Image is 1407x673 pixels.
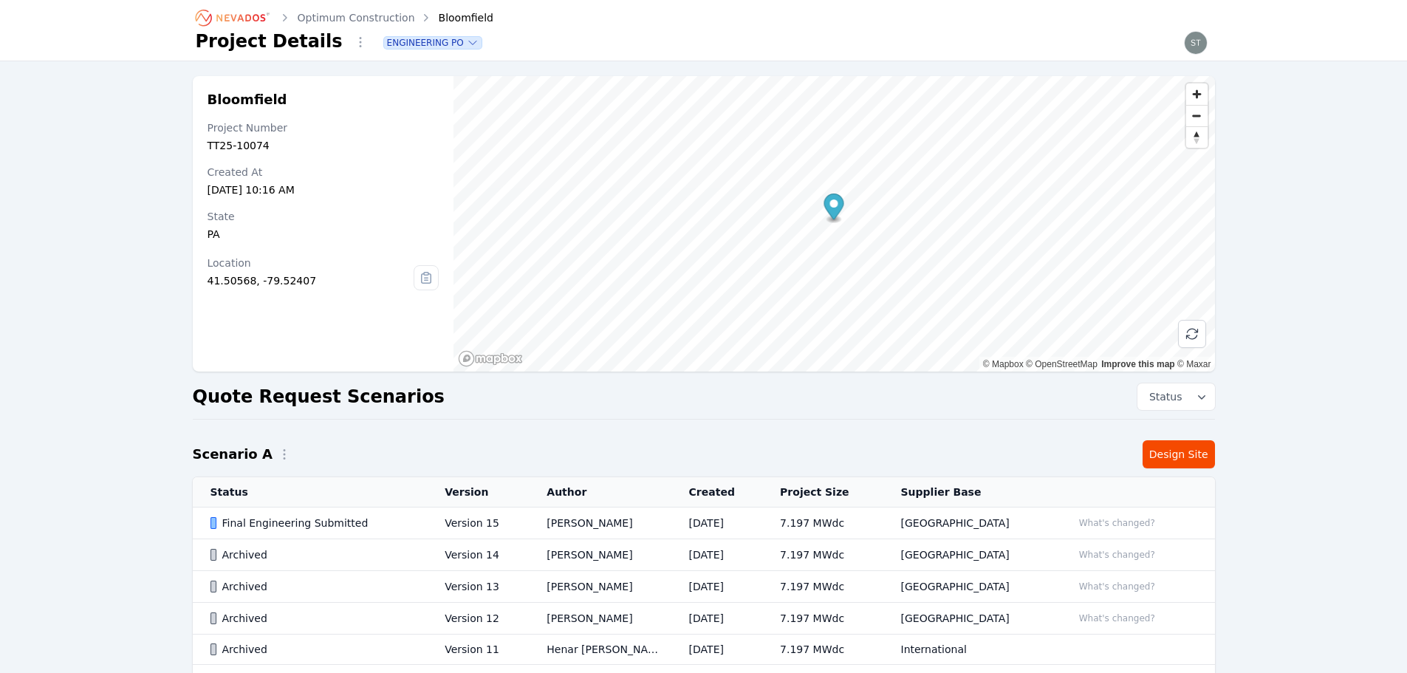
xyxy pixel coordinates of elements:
div: PA [208,227,439,242]
a: Optimum Construction [298,10,415,25]
td: [DATE] [671,539,763,571]
td: 7.197 MWdc [762,508,883,539]
td: Version 14 [427,539,529,571]
h2: Scenario A [193,444,273,465]
tr: ArchivedVersion 14[PERSON_NAME][DATE]7.197 MWdc[GEOGRAPHIC_DATA]What's changed? [193,539,1215,571]
div: Created At [208,165,439,180]
td: [DATE] [671,508,763,539]
a: Maxar [1177,359,1211,369]
th: Project Size [762,477,883,508]
th: Version [427,477,529,508]
tr: ArchivedVersion 12[PERSON_NAME][DATE]7.197 MWdc[GEOGRAPHIC_DATA]What's changed? [193,603,1215,635]
button: What's changed? [1072,610,1162,626]
button: Zoom in [1186,83,1208,105]
button: Reset bearing to north [1186,126,1208,148]
td: 7.197 MWdc [762,539,883,571]
button: Zoom out [1186,105,1208,126]
th: Created [671,477,763,508]
td: [GEOGRAPHIC_DATA] [883,539,1055,571]
div: 41.50568, -79.52407 [208,273,414,288]
td: [DATE] [671,635,763,665]
span: Status [1143,389,1182,404]
td: [PERSON_NAME] [529,571,671,603]
td: 7.197 MWdc [762,571,883,603]
h2: Bloomfield [208,91,439,109]
div: Archived [210,547,420,562]
td: Version 11 [427,635,529,665]
td: 7.197 MWdc [762,603,883,635]
td: [PERSON_NAME] [529,539,671,571]
img: steve.mustaro@nevados.solar [1184,31,1208,55]
h2: Quote Request Scenarios [193,385,445,409]
span: Zoom out [1186,106,1208,126]
button: What's changed? [1072,578,1162,595]
button: What's changed? [1072,547,1162,563]
a: Design Site [1143,440,1215,468]
th: Author [529,477,671,508]
a: Mapbox [983,359,1024,369]
span: Reset bearing to north [1186,127,1208,148]
td: 7.197 MWdc [762,635,883,665]
div: Final Engineering Submitted [210,516,420,530]
td: [PERSON_NAME] [529,508,671,539]
div: State [208,209,439,224]
td: [PERSON_NAME] [529,603,671,635]
tr: Final Engineering SubmittedVersion 15[PERSON_NAME][DATE]7.197 MWdc[GEOGRAPHIC_DATA]What's changed? [193,508,1215,539]
div: Map marker [824,194,844,224]
td: Version 13 [427,571,529,603]
div: Archived [210,611,420,626]
a: OpenStreetMap [1026,359,1098,369]
td: Henar [PERSON_NAME] [529,635,671,665]
th: Status [193,477,428,508]
button: Status [1137,383,1215,410]
tr: ArchivedVersion 11Henar [PERSON_NAME][DATE]7.197 MWdcInternational [193,635,1215,665]
td: International [883,635,1055,665]
td: [GEOGRAPHIC_DATA] [883,603,1055,635]
td: Version 15 [427,508,529,539]
td: [GEOGRAPHIC_DATA] [883,571,1055,603]
h1: Project Details [196,30,343,53]
a: Mapbox homepage [458,350,523,367]
div: Archived [210,579,420,594]
div: Project Number [208,120,439,135]
button: Engineering PO [384,37,482,49]
td: [GEOGRAPHIC_DATA] [883,508,1055,539]
div: Bloomfield [418,10,493,25]
tr: ArchivedVersion 13[PERSON_NAME][DATE]7.197 MWdc[GEOGRAPHIC_DATA]What's changed? [193,571,1215,603]
td: [DATE] [671,603,763,635]
div: Location [208,256,414,270]
div: [DATE] 10:16 AM [208,182,439,197]
button: What's changed? [1072,515,1162,531]
nav: Breadcrumb [196,6,494,30]
th: Supplier Base [883,477,1055,508]
a: Improve this map [1101,359,1174,369]
div: Archived [210,642,420,657]
div: TT25-10074 [208,138,439,153]
td: [DATE] [671,571,763,603]
td: Version 12 [427,603,529,635]
canvas: Map [453,76,1214,372]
